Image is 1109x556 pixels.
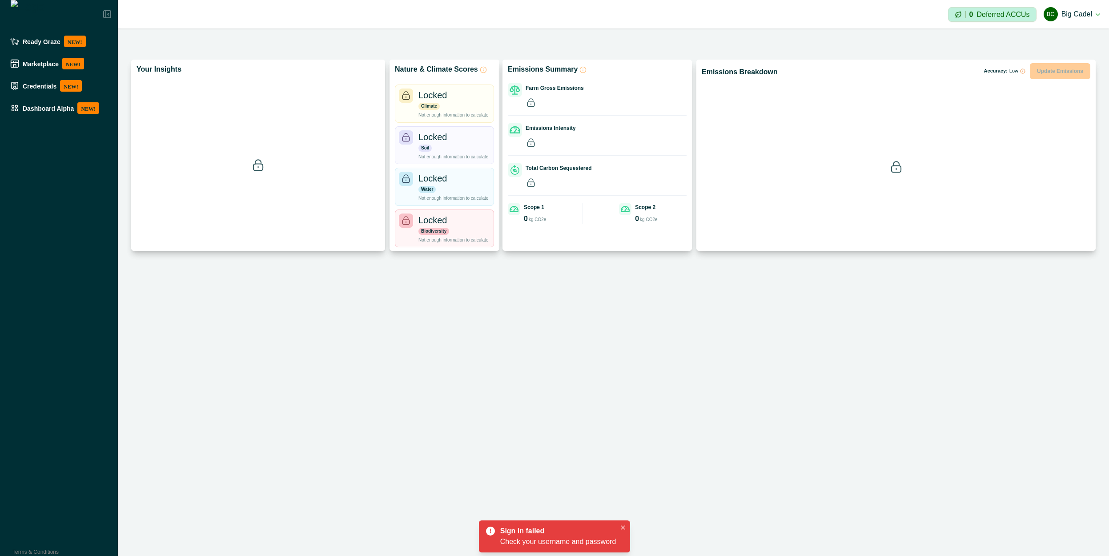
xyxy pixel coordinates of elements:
[12,549,59,555] a: Terms & Conditions
[418,145,432,152] p: Soil
[395,65,478,73] p: Nature & Climate Scores
[418,172,447,185] p: Locked
[23,38,60,45] p: Ready Graze
[418,103,440,110] p: Climate
[60,80,82,92] p: NEW!
[23,105,74,112] p: Dashboard Alpha
[64,36,86,47] p: NEW!
[1009,68,1018,74] span: Low
[418,186,436,193] p: Water
[526,164,591,172] p: Total Carbon Sequestered
[418,153,488,160] p: Not enough information to calculate
[526,124,576,132] p: Emissions Intensity
[969,11,973,18] p: 0
[418,130,447,144] p: Locked
[508,65,578,73] p: Emissions Summary
[418,195,488,201] p: Not enough information to calculate
[529,216,546,223] p: kg CO2e
[77,102,99,114] p: NEW!
[640,216,657,223] p: kg CO2e
[62,58,84,69] p: NEW!
[524,203,544,211] p: Scope 1
[984,68,1025,74] p: Accuracy:
[976,11,1029,18] p: Deferred ACCUs
[7,54,111,73] a: MarketplaceNEW!
[635,203,655,211] p: Scope 2
[418,237,488,243] p: Not enough information to calculate
[1044,4,1100,25] button: Big CadelBig Cadel
[137,65,181,73] p: Your Insights
[23,82,56,89] p: Credentials
[635,215,639,222] p: 0
[702,68,778,76] p: Emissions Breakdown
[618,522,628,533] button: Close
[500,536,616,547] div: Check your username and password
[526,84,584,92] p: Farm Gross Emissions
[418,228,449,235] p: Biodiversity
[418,214,447,227] p: Locked
[418,89,447,102] p: Locked
[524,215,528,222] p: 0
[23,60,59,67] p: Marketplace
[1030,63,1090,79] button: Update Emissions
[418,112,488,118] p: Not enough information to calculate
[7,77,111,95] a: CredentialsNEW!
[7,32,111,51] a: Ready GrazeNEW!
[7,99,111,117] a: Dashboard AlphaNEW!
[500,526,613,536] div: Sign in failed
